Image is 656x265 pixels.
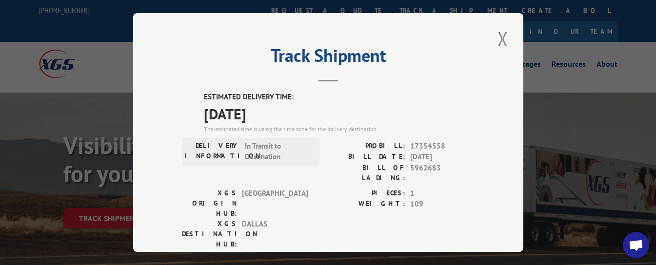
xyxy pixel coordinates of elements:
[410,151,475,163] span: [DATE]
[410,141,475,152] span: 17354558
[410,199,475,210] span: 109
[328,151,405,163] label: BILL DATE:
[204,92,475,103] label: ESTIMATED DELIVERY TIME:
[242,188,308,219] span: [GEOGRAPHIC_DATA]
[204,103,475,125] span: [DATE]
[245,141,311,163] span: In Transit to Destination
[328,141,405,152] label: PROBILL:
[204,125,475,133] div: The estimated time is using the time zone for the delivery destination.
[182,219,237,249] label: XGS DESTINATION HUB:
[328,188,405,199] label: PIECES:
[328,163,405,183] label: BILL OF LADING:
[623,232,649,258] a: Open chat
[328,199,405,210] label: WEIGHT:
[410,163,475,183] span: 5962683
[182,188,237,219] label: XGS ORIGIN HUB:
[185,141,240,163] label: DELIVERY INFORMATION:
[242,219,308,249] span: DALLAS
[495,25,511,52] button: Close modal
[182,49,475,67] h2: Track Shipment
[410,188,475,199] span: 1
